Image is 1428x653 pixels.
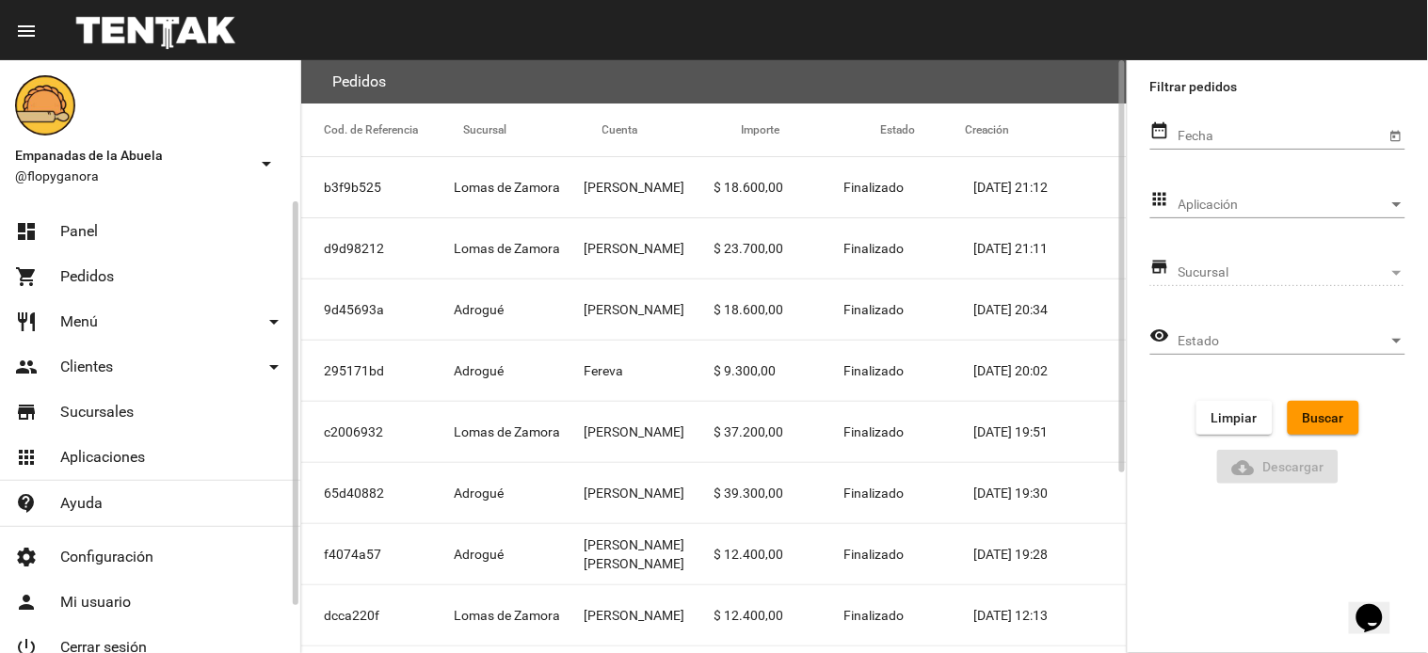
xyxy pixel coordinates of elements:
[301,402,454,462] mat-cell: c2006932
[844,178,905,197] span: Finalizado
[1232,456,1255,479] mat-icon: Descargar Reporte
[714,341,844,401] mat-cell: $ 9.300,00
[15,311,38,333] mat-icon: restaurant
[454,239,560,258] span: Lomas de Zamora
[1386,125,1405,145] button: Open calendar
[15,546,38,568] mat-icon: settings
[60,358,113,376] span: Clientes
[974,585,1127,645] mat-cell: [DATE] 12:13
[15,75,75,135] img: f0136945-ed32-4f7c-91e3-a375bc4bb2c5.png
[15,220,38,243] mat-icon: dashboard
[454,606,560,625] span: Lomas de Zamora
[974,524,1127,584] mat-cell: [DATE] 19:28
[301,104,463,156] mat-header-cell: Cod. de Referencia
[454,422,560,441] span: Lomas de Zamora
[1211,410,1258,425] span: Limpiar
[584,463,714,523] mat-cell: [PERSON_NAME]
[60,312,98,331] span: Menú
[714,218,844,279] mat-cell: $ 23.700,00
[1150,325,1170,347] mat-icon: visibility
[974,463,1127,523] mat-cell: [DATE] 19:30
[301,60,1127,104] flou-section-header: Pedidos
[1150,119,1170,142] mat-icon: date_range
[60,222,98,241] span: Panel
[301,524,454,584] mat-cell: f4074a57
[844,545,905,564] span: Finalizado
[60,593,131,612] span: Mi usuario
[301,585,454,645] mat-cell: dcca220f
[255,152,278,175] mat-icon: arrow_drop_down
[454,484,504,502] span: Adrogué
[714,279,844,340] mat-cell: $ 18.600,00
[714,463,844,523] mat-cell: $ 39.300,00
[263,356,285,378] mat-icon: arrow_drop_down
[1179,198,1405,213] mat-select: Aplicación
[15,401,38,423] mat-icon: store
[974,279,1127,340] mat-cell: [DATE] 20:34
[60,494,103,513] span: Ayuda
[714,402,844,462] mat-cell: $ 37.200,00
[844,484,905,502] span: Finalizado
[1303,410,1344,425] span: Buscar
[602,104,742,156] mat-header-cell: Cuenta
[15,446,38,469] mat-icon: apps
[584,218,714,279] mat-cell: [PERSON_NAME]
[1196,401,1273,435] button: Limpiar
[463,104,602,156] mat-header-cell: Sucursal
[974,157,1127,217] mat-cell: [DATE] 21:12
[1179,198,1388,213] span: Aplicación
[1150,75,1405,98] label: Filtrar pedidos
[15,492,38,515] mat-icon: contact_support
[714,157,844,217] mat-cell: $ 18.600,00
[584,524,714,584] mat-cell: [PERSON_NAME] [PERSON_NAME]
[1179,334,1388,349] span: Estado
[1288,401,1359,435] button: Buscar
[584,157,714,217] mat-cell: [PERSON_NAME]
[844,300,905,319] span: Finalizado
[844,239,905,258] span: Finalizado
[844,361,905,380] span: Finalizado
[60,548,153,566] span: Configuración
[1179,265,1405,280] mat-select: Sucursal
[880,104,965,156] mat-header-cell: Estado
[1232,459,1324,474] span: Descargar
[974,402,1127,462] mat-cell: [DATE] 19:51
[60,267,114,286] span: Pedidos
[1349,578,1409,634] iframe: chat widget
[454,178,560,197] span: Lomas de Zamora
[301,341,454,401] mat-cell: 295171bd
[714,585,844,645] mat-cell: $ 12.400,00
[15,20,38,42] mat-icon: menu
[15,356,38,378] mat-icon: people
[584,402,714,462] mat-cell: [PERSON_NAME]
[1217,450,1340,484] button: Descargar ReporteDescargar
[301,279,454,340] mat-cell: 9d45693a
[15,144,248,167] span: Empanadas de la Abuela
[15,591,38,613] mat-icon: person
[301,463,454,523] mat-cell: 65d40882
[454,545,504,564] span: Adrogué
[60,403,134,422] span: Sucursales
[1150,188,1170,211] mat-icon: apps
[454,361,504,380] span: Adrogué
[1179,265,1388,280] span: Sucursal
[454,300,504,319] span: Adrogué
[1179,334,1405,349] mat-select: Estado
[1179,129,1386,144] input: Fecha
[584,341,714,401] mat-cell: Fereva
[584,279,714,340] mat-cell: [PERSON_NAME]
[1150,256,1170,279] mat-icon: store
[844,606,905,625] span: Finalizado
[15,167,248,185] span: @flopyganora
[974,218,1127,279] mat-cell: [DATE] 21:11
[15,265,38,288] mat-icon: shopping_cart
[301,157,454,217] mat-cell: b3f9b525
[263,311,285,333] mat-icon: arrow_drop_down
[332,69,386,95] h3: Pedidos
[974,341,1127,401] mat-cell: [DATE] 20:02
[301,218,454,279] mat-cell: d9d98212
[844,422,905,441] span: Finalizado
[60,448,145,467] span: Aplicaciones
[584,585,714,645] mat-cell: [PERSON_NAME]
[965,104,1127,156] mat-header-cell: Creación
